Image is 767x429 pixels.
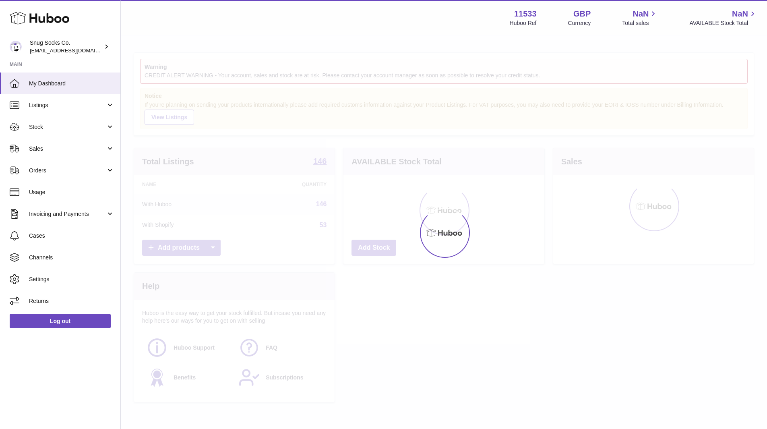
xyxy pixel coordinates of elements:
[568,19,591,27] div: Currency
[29,276,114,283] span: Settings
[10,41,22,53] img: info@snugsocks.co.uk
[510,19,537,27] div: Huboo Ref
[29,189,114,196] span: Usage
[622,8,658,27] a: NaN Total sales
[29,232,114,240] span: Cases
[514,8,537,19] strong: 11533
[622,19,658,27] span: Total sales
[29,167,106,174] span: Orders
[29,102,106,109] span: Listings
[573,8,591,19] strong: GBP
[29,210,106,218] span: Invoicing and Payments
[30,47,118,54] span: [EMAIL_ADDRESS][DOMAIN_NAME]
[29,123,106,131] span: Stock
[633,8,649,19] span: NaN
[732,8,748,19] span: NaN
[29,80,114,87] span: My Dashboard
[29,254,114,261] span: Channels
[29,297,114,305] span: Returns
[29,145,106,153] span: Sales
[30,39,102,54] div: Snug Socks Co.
[10,314,111,328] a: Log out
[689,8,757,27] a: NaN AVAILABLE Stock Total
[689,19,757,27] span: AVAILABLE Stock Total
